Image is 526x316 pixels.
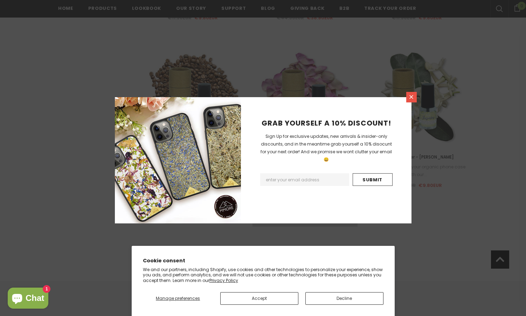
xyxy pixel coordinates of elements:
[220,292,298,305] button: Accept
[261,133,392,162] span: Sign Up for exclusive updates, new arrivals & insider-only discounts, and in the meantime grab yo...
[353,173,393,186] input: Submit
[6,288,50,310] inbox-online-store-chat: Shopify online store chat
[143,292,213,305] button: Manage preferences
[262,118,391,128] span: GRAB YOURSELF A 10% DISCOUNT!
[406,92,417,102] a: Close
[260,173,349,186] input: Email Address
[143,257,383,264] h2: Cookie consent
[209,277,238,283] a: Privacy Policy
[143,267,383,283] p: We and our partners, including Shopify, use cookies and other technologies to personalize your ex...
[156,295,200,301] span: Manage preferences
[305,292,383,305] button: Decline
